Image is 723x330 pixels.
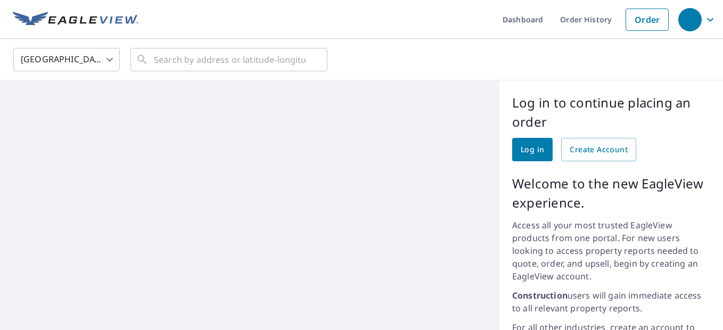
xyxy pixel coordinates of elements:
img: EV Logo [13,12,138,28]
a: Create Account [561,138,636,161]
p: Log in to continue placing an order [512,93,710,131]
p: users will gain immediate access to all relevant property reports. [512,289,710,315]
a: Log in [512,138,553,161]
p: Welcome to the new EagleView experience. [512,174,710,212]
input: Search by address or latitude-longitude [154,45,306,75]
a: Order [626,9,669,31]
span: Log in [521,143,544,156]
p: Access all your most trusted EagleView products from one portal. For new users looking to access ... [512,219,710,283]
span: Create Account [570,143,628,156]
strong: Construction [512,290,568,301]
div: [GEOGRAPHIC_DATA] [13,45,120,75]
